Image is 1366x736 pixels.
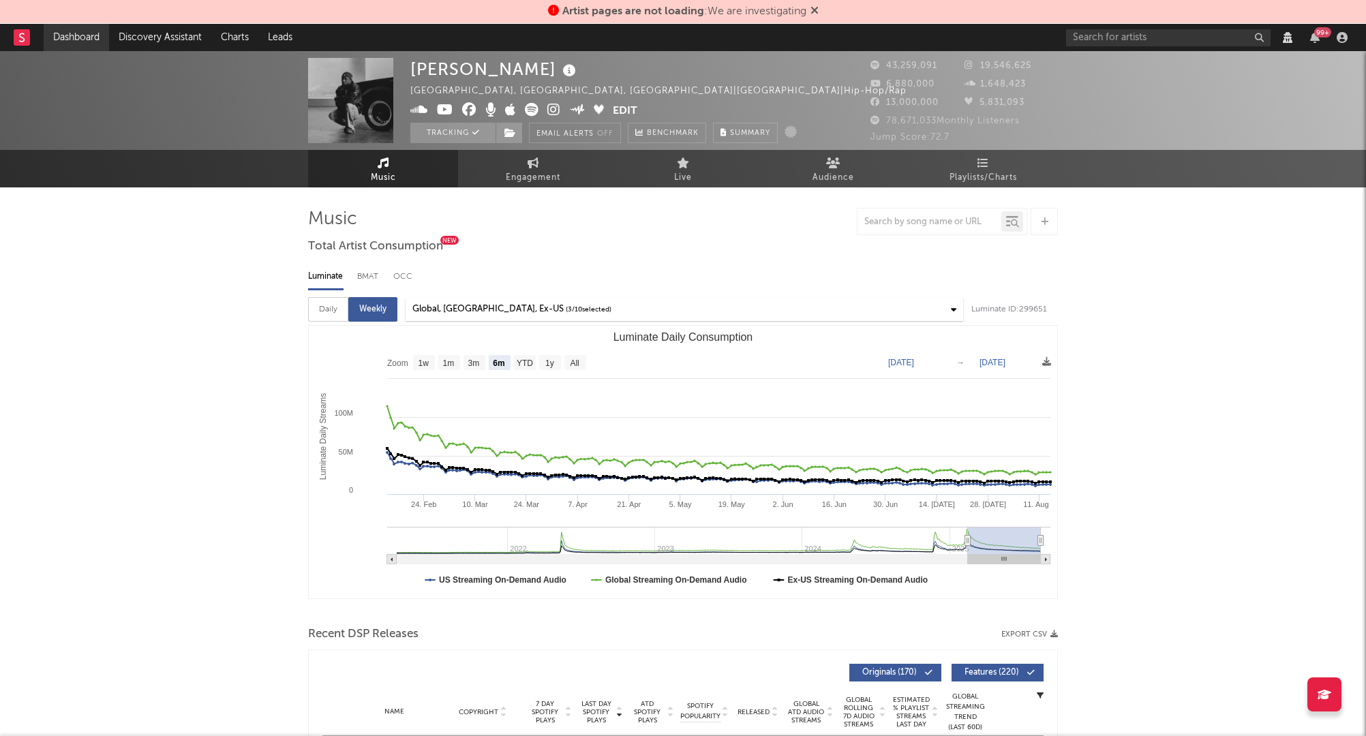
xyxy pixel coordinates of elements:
div: OCC [393,265,411,288]
text: Luminate Daily Consumption [613,331,753,343]
div: Daily [308,297,348,322]
div: Name [350,707,439,717]
svg: Luminate Daily Consumption [309,326,1057,598]
span: 1,648,423 [965,80,1026,89]
a: Engagement [458,150,608,187]
input: Search for artists [1066,29,1271,46]
text: 16. Jun [822,500,847,508]
div: [PERSON_NAME] [410,58,579,80]
span: 6,880,000 [870,80,935,89]
text: 30. Jun [873,500,898,508]
div: [GEOGRAPHIC_DATA], [GEOGRAPHIC_DATA], [GEOGRAPHIC_DATA] | [GEOGRAPHIC_DATA] | Hip-Hop/Rap [410,83,938,99]
a: Leads [258,24,302,51]
text: 1m [443,358,455,368]
text: 14. [DATE] [919,500,955,508]
span: ( 3 / 10 selected) [566,301,611,318]
text: 10. Mar [462,500,488,508]
a: Dashboard [44,24,109,51]
text: 19. May [718,500,746,508]
text: 24. Feb [411,500,436,508]
span: Estimated % Playlist Streams Last Day [892,696,930,729]
a: Music [308,150,458,187]
span: : We are investigating [562,6,806,17]
button: Features(220) [952,664,1044,681]
text: [DATE] [888,358,914,367]
span: Dismiss [810,6,819,17]
div: 99 + [1314,27,1331,37]
div: Luminate ID: 299651 [971,301,1058,318]
a: Benchmark [628,123,706,143]
text: [DATE] [980,358,1005,367]
span: Audience [813,170,854,186]
text: 24. Mar [514,500,540,508]
text: 50M [339,448,353,456]
span: Benchmark [647,125,699,142]
a: Charts [211,24,258,51]
span: 13,000,000 [870,98,939,107]
div: Global, [GEOGRAPHIC_DATA], Ex-US [412,301,564,318]
text: 3m [468,358,480,368]
text: Ex-US Streaming On-Demand Audio [788,575,928,585]
text: 2. Jun [773,500,793,508]
a: Live [608,150,758,187]
text: 6m [493,358,504,368]
button: Email AlertsOff [529,123,621,143]
text: US Streaming On-Demand Audio [439,575,566,585]
button: Export CSV [1001,630,1058,639]
text: 7. Apr [568,500,588,508]
div: Global Streaming Trend (Last 60D) [945,692,986,733]
button: Originals(170) [849,664,941,681]
a: Discovery Assistant [109,24,211,51]
span: Originals ( 170 ) [858,669,921,677]
text: 28. [DATE] [970,500,1006,508]
button: Edit [613,103,637,120]
span: Recent DSP Releases [308,626,419,643]
text: 1y [545,358,554,368]
div: New [440,236,459,245]
text: → [956,358,965,367]
span: Released [738,708,770,716]
span: Music [371,170,396,186]
span: 43,259,091 [870,61,937,70]
text: Global Streaming On-Demand Audio [605,575,747,585]
text: 5. May [669,500,693,508]
span: Live [674,170,692,186]
text: 11. Aug [1023,500,1048,508]
a: Playlists/Charts [908,150,1058,187]
span: 19,546,625 [965,61,1031,70]
text: Luminate Daily Streams [318,393,328,480]
text: 21. Apr [617,500,641,508]
text: 1w [419,358,429,368]
span: 5,831,093 [965,98,1024,107]
span: Spotify Popularity [680,701,720,722]
button: 99+ [1310,32,1320,43]
span: Total Artist Consumption [308,239,443,255]
span: Global ATD Audio Streams [787,700,825,724]
span: 7 Day Spotify Plays [527,700,563,724]
span: Engagement [506,170,560,186]
span: Features ( 220 ) [960,669,1023,677]
text: All [570,358,579,368]
button: Tracking [410,123,496,143]
span: ATD Spotify Plays [629,700,665,724]
div: Weekly [348,297,397,322]
span: Artist pages are not loading [562,6,704,17]
span: Jump Score: 72.7 [870,133,950,142]
span: Global Rolling 7D Audio Streams [840,696,877,729]
text: 0 [349,486,353,494]
a: Audience [758,150,908,187]
span: 78,671,033 Monthly Listeners [870,117,1020,125]
input: Search by song name or URL [857,217,1001,228]
text: Zoom [387,358,408,368]
div: BMAT [357,265,380,288]
div: Luminate [308,265,344,288]
button: Summary [713,123,778,143]
span: Last Day Spotify Plays [578,700,614,724]
span: Playlists/Charts [950,170,1017,186]
span: Summary [730,129,770,137]
text: 100M [334,409,353,417]
em: Off [597,130,613,138]
text: YTD [517,358,533,368]
span: Copyright [459,708,498,716]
